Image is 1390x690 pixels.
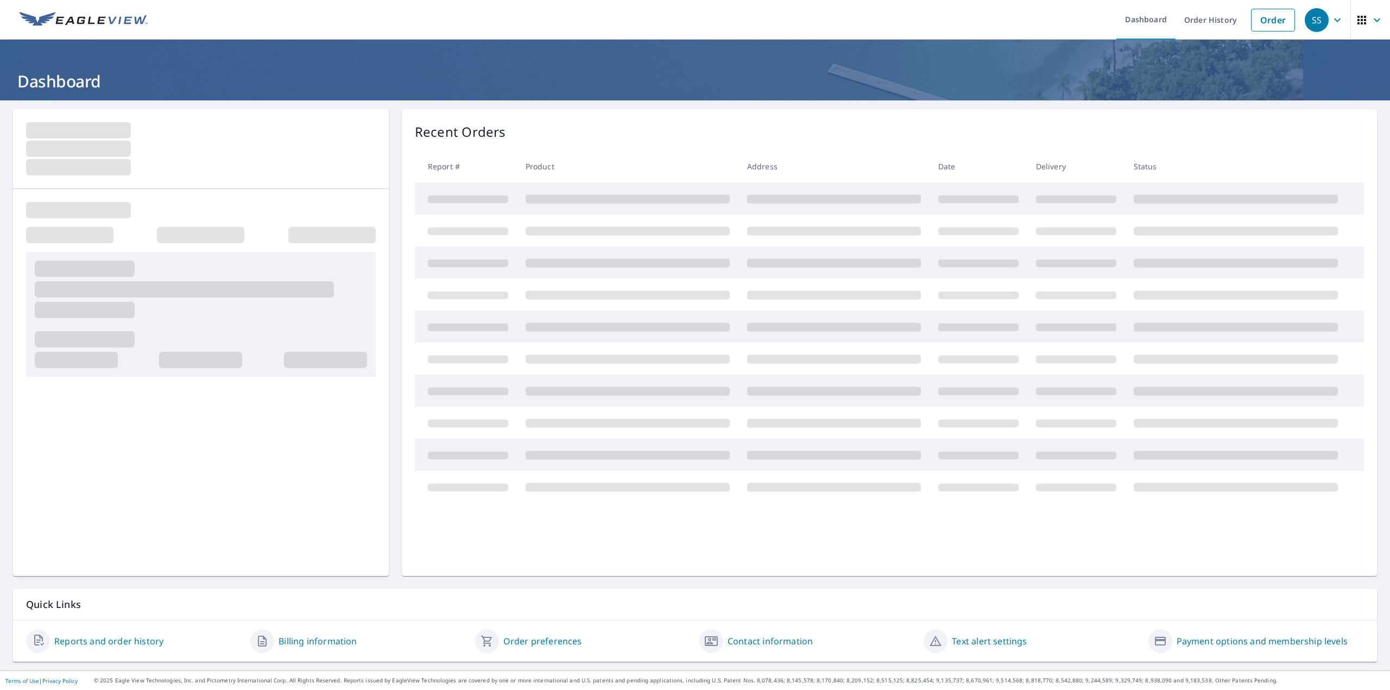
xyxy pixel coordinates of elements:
[1305,8,1329,32] div: SS
[1251,9,1295,31] a: Order
[20,12,148,28] img: EV Logo
[930,150,1027,182] th: Date
[1027,150,1125,182] th: Delivery
[26,598,1364,611] p: Quick Links
[738,150,930,182] th: Address
[415,122,506,142] p: Recent Orders
[952,635,1027,648] a: Text alert settings
[279,635,357,648] a: Billing information
[728,635,813,648] a: Contact information
[503,635,582,648] a: Order preferences
[13,70,1377,92] h1: Dashboard
[415,150,517,182] th: Report #
[1177,635,1348,648] a: Payment options and membership levels
[5,678,78,684] p: |
[517,150,738,182] th: Product
[54,635,163,648] a: Reports and order history
[1125,150,1347,182] th: Status
[5,677,39,685] a: Terms of Use
[42,677,78,685] a: Privacy Policy
[94,676,1385,685] p: © 2025 Eagle View Technologies, Inc. and Pictometry International Corp. All Rights Reserved. Repo...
